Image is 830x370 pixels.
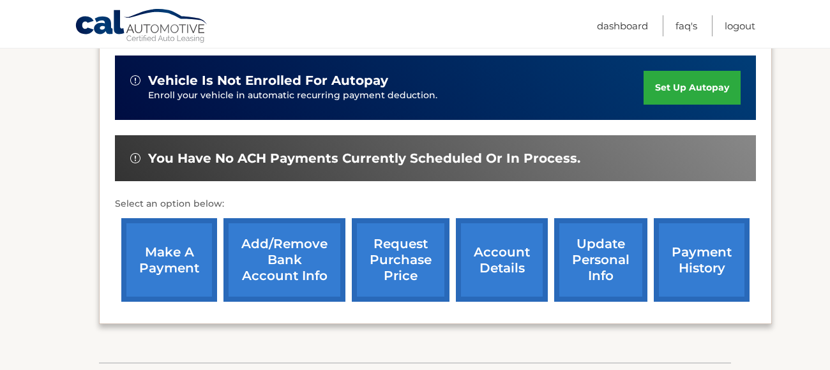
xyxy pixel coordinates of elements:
[115,196,756,212] p: Select an option below:
[121,218,217,302] a: make a payment
[675,15,697,36] a: FAQ's
[148,151,580,166] span: You have no ACH payments currently scheduled or in process.
[148,73,388,89] span: vehicle is not enrolled for autopay
[130,153,140,163] img: alert-white.svg
[75,8,209,45] a: Cal Automotive
[725,15,755,36] a: Logout
[352,218,449,302] a: request purchase price
[654,218,750,302] a: payment history
[644,71,741,105] a: set up autopay
[456,218,548,302] a: account details
[223,218,345,302] a: Add/Remove bank account info
[130,75,140,85] img: alert-white.svg
[148,89,644,103] p: Enroll your vehicle in automatic recurring payment deduction.
[597,15,648,36] a: Dashboard
[554,218,647,302] a: update personal info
